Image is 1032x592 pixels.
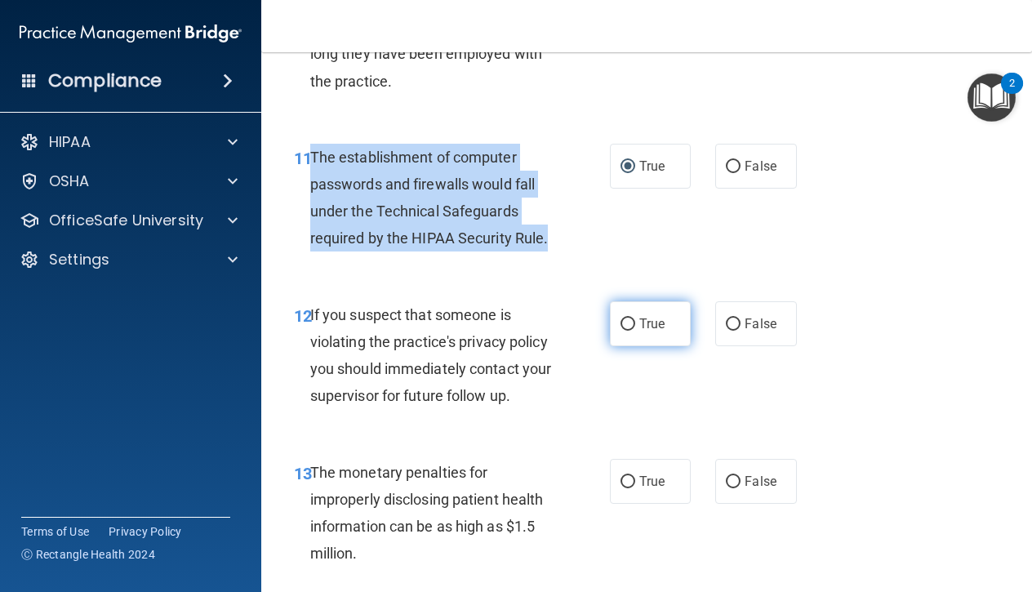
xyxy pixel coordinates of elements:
div: 2 [1009,83,1015,105]
span: False [745,316,776,332]
a: Terms of Use [21,523,89,540]
input: False [726,318,741,331]
a: Settings [20,250,238,269]
span: 11 [294,149,312,168]
p: OSHA [49,171,90,191]
input: True [621,318,635,331]
a: OSHA [20,171,238,191]
input: True [621,476,635,488]
span: The establishment of computer passwords and firewalls would fall under the Technical Safeguards r... [310,149,549,247]
span: True [639,158,665,174]
span: 12 [294,306,312,326]
span: If you suspect that someone is violating the practice's privacy policy you should immediately con... [310,306,552,405]
input: False [726,161,741,173]
span: Ⓒ Rectangle Health 2024 [21,546,155,563]
span: 13 [294,464,312,483]
p: Settings [49,250,109,269]
p: OfficeSafe University [49,211,203,230]
img: PMB logo [20,17,242,50]
span: The monetary penalties for improperly disclosing patient health information can be as high as $1.... [310,464,544,563]
h4: Compliance [48,69,162,92]
span: True [639,316,665,332]
a: Privacy Policy [109,523,182,540]
span: False [745,474,776,489]
span: False [745,158,776,174]
span: True [639,474,665,489]
input: True [621,161,635,173]
a: OfficeSafe University [20,211,238,230]
a: HIPAA [20,132,238,152]
p: HIPAA [49,132,91,152]
input: False [726,476,741,488]
button: Open Resource Center, 2 new notifications [967,73,1016,122]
